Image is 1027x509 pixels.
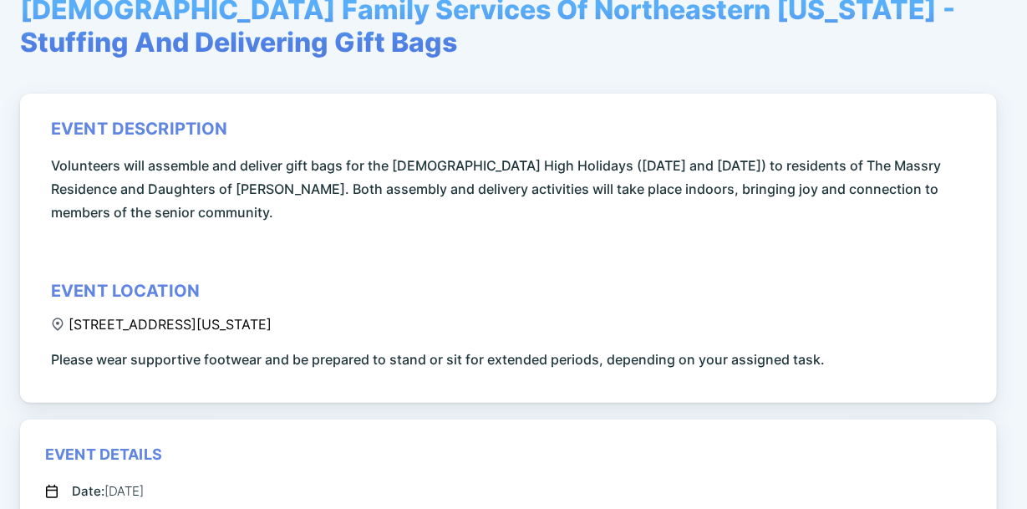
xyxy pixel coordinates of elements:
div: Event Details [45,445,162,465]
span: Date: [72,483,104,499]
div: [DATE] [72,481,144,501]
span: Please wear supportive footwear and be prepared to stand or sit for extended periods, depending o... [51,348,825,371]
div: [STREET_ADDRESS][US_STATE] [51,316,272,333]
span: Volunteers will assemble and deliver gift bags for the [DEMOGRAPHIC_DATA] High Holidays ([DATE] a... [51,154,972,224]
div: event location [51,281,200,301]
div: event description [51,119,228,139]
